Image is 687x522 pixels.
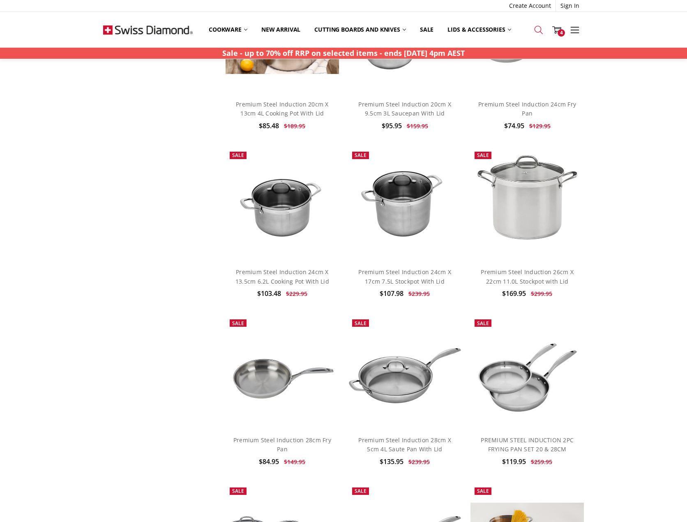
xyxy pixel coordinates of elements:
a: New arrival [254,21,307,39]
span: Sale [355,320,367,327]
a: 4 [548,20,566,40]
span: Sale [477,487,489,494]
img: Premium Steel Induction 24cm X 13.5cm 6.2L Cooking Pot With Lid [226,166,339,242]
span: $95.95 [382,121,402,130]
span: Sale [232,487,244,494]
img: Free Shipping On Every Order [103,12,193,48]
span: $119.95 [502,457,526,466]
strong: Sale - up to 70% off RRP on selected items - ends [DATE] 4pm AEST [222,48,465,58]
img: PREMIUM STEEL INDUCTION 2PC FRYING PAN SET 20 & 28CM [470,315,584,429]
span: $84.95 [259,457,279,466]
span: $259.95 [531,458,552,466]
span: $85.48 [259,121,279,130]
a: Cookware [202,21,254,39]
span: $159.95 [407,122,428,130]
a: Premium Steel Induction 28cm X 5cm 4L Saute Pan With Lid [348,315,461,429]
span: $169.95 [502,289,526,298]
a: Premium Steel Induction 28cm Fry Pan [226,315,339,429]
a: Top Sellers [518,21,568,39]
span: $299.95 [531,290,552,298]
span: $229.95 [286,290,307,298]
span: $129.95 [529,122,551,130]
a: Premium Steel Induction 24cm X 13.5cm 6.2L Cooking Pot With Lid [226,148,339,261]
img: Premium Steel Induction 28cm X 5cm 4L Saute Pan With Lid [348,334,461,409]
span: $239.95 [408,458,430,466]
a: Premium Steel Induction 20cm X 9.5cm 3L Saucepan With Lid [358,100,451,117]
a: Cutting boards and knives [307,21,413,39]
a: Premium Steel Induction 24cm X 17cm 7.5L Stockpot With Lid [348,148,461,261]
a: Premium Steel Induction 24cm X 17cm 7.5L Stockpot With Lid [358,268,451,285]
img: Premium Steel Induction 26cm X 22cm 11.0L Stockpot with Lid [470,148,584,261]
span: $149.95 [284,458,305,466]
span: Sale [355,152,367,159]
span: Sale [477,320,489,327]
a: Sale [413,21,440,39]
a: Lids & Accessories [440,21,518,39]
img: Premium Steel Induction 28cm Fry Pan [226,334,339,410]
a: Premium Steel Induction 26cm X 22cm 11.0L Stockpot with Lid [481,268,574,285]
span: $135.95 [380,457,403,466]
span: $189.95 [284,122,305,130]
img: Premium Steel Induction 24cm X 17cm 7.5L Stockpot With Lid [348,166,461,242]
a: Premium Steel Induction 20cm X 13cm 4L Cooking Pot With Lid [236,100,329,117]
a: Premium Steel Induction 24cm Fry Pan [478,100,576,117]
a: PREMIUM STEEL INDUCTION 2PC FRYING PAN SET 20 & 28CM [481,436,574,453]
a: Premium Steel Induction 28cm Fry Pan [233,436,331,453]
span: Sale [232,320,244,327]
span: $103.48 [257,289,281,298]
span: 4 [558,29,565,37]
span: $74.95 [504,121,524,130]
a: Premium Steel Induction 28cm X 5cm 4L Saute Pan With Lid [358,436,451,453]
span: $107.98 [380,289,403,298]
a: Premium Steel Induction 24cm X 13.5cm 6.2L Cooking Pot With Lid [235,268,329,285]
span: Sale [477,152,489,159]
span: Sale [355,487,367,494]
span: $239.95 [408,290,430,298]
span: Sale [232,152,244,159]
